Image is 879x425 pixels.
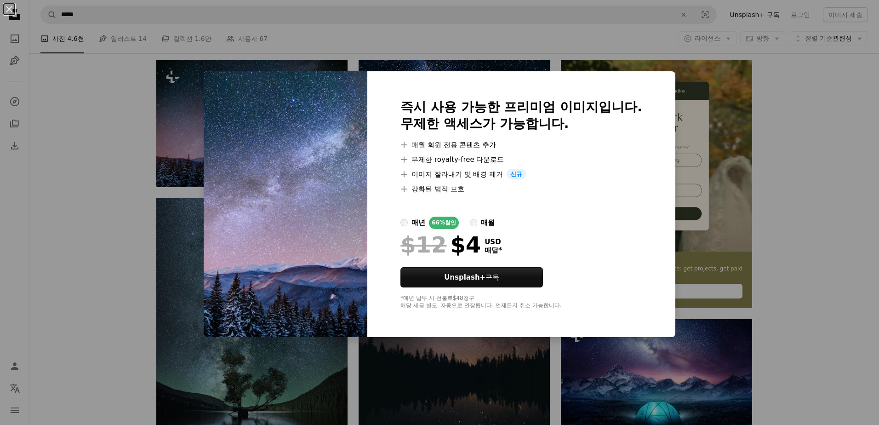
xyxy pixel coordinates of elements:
div: 매년 [411,217,425,228]
div: 매월 [481,217,495,228]
span: 신규 [507,169,526,180]
span: $12 [400,233,446,257]
li: 무제한 royalty-free 다운로드 [400,154,642,165]
div: 66% 할인 [429,217,459,229]
li: 강화된 법적 보호 [400,184,642,195]
input: 매년66%할인 [400,219,408,226]
strong: Unsplash+ [444,273,485,281]
span: USD [485,238,502,246]
div: *매년 납부 시 선불로 $48 청구 해당 세금 별도. 자동으로 연장됩니다. 언제든지 취소 가능합니다. [400,295,642,310]
img: premium_photo-1661277679965-9db1104e890f [204,71,367,338]
button: Unsplash+구독 [400,267,543,287]
li: 매월 회원 전용 콘텐츠 추가 [400,139,642,150]
div: $4 [400,233,481,257]
li: 이미지 잘라내기 및 배경 제거 [400,169,642,180]
input: 매월 [470,219,477,226]
h2: 즉시 사용 가능한 프리미엄 이미지입니다. 무제한 액세스가 가능합니다. [400,99,642,132]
